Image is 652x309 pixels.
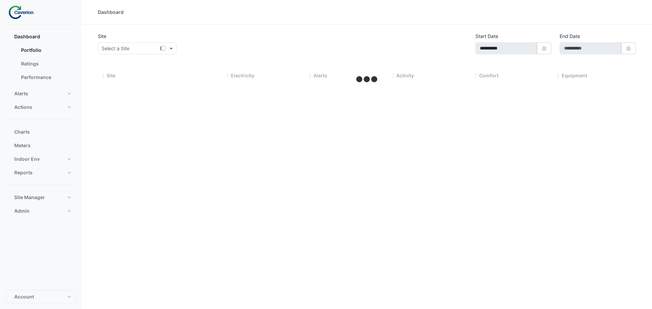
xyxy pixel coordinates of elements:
button: Alerts [5,87,76,100]
button: Site Manager [5,191,76,204]
span: Alerts [313,73,327,78]
button: Account [5,290,76,304]
div: Dashboard [98,8,124,16]
a: Performance [16,71,76,84]
button: Dashboard [5,30,76,43]
span: Alerts [14,90,28,97]
span: Site [107,73,115,78]
button: Reports [5,166,76,179]
button: Charts [5,125,76,139]
span: Reports [14,169,33,176]
label: End Date [560,33,580,40]
span: Dashboard [14,33,40,40]
span: Actions [14,104,32,111]
span: Site Manager [14,194,45,201]
a: Portfolio [16,43,76,57]
span: Electricity [231,73,254,78]
span: Admin [14,208,30,214]
span: Indoor Env [14,156,40,162]
span: Equipment [562,73,587,78]
button: Indoor Env [5,152,76,166]
span: Comfort [479,73,499,78]
label: Site [98,33,106,40]
span: Account [14,293,34,300]
button: Actions [5,100,76,114]
label: Start Date [475,33,498,40]
div: Dashboard [5,43,76,87]
span: Activity [396,73,414,78]
img: Company Logo [8,5,39,19]
button: Meters [5,139,76,152]
span: Charts [14,129,30,135]
span: Meters [14,142,31,149]
button: Admin [5,204,76,218]
a: Ratings [16,57,76,71]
